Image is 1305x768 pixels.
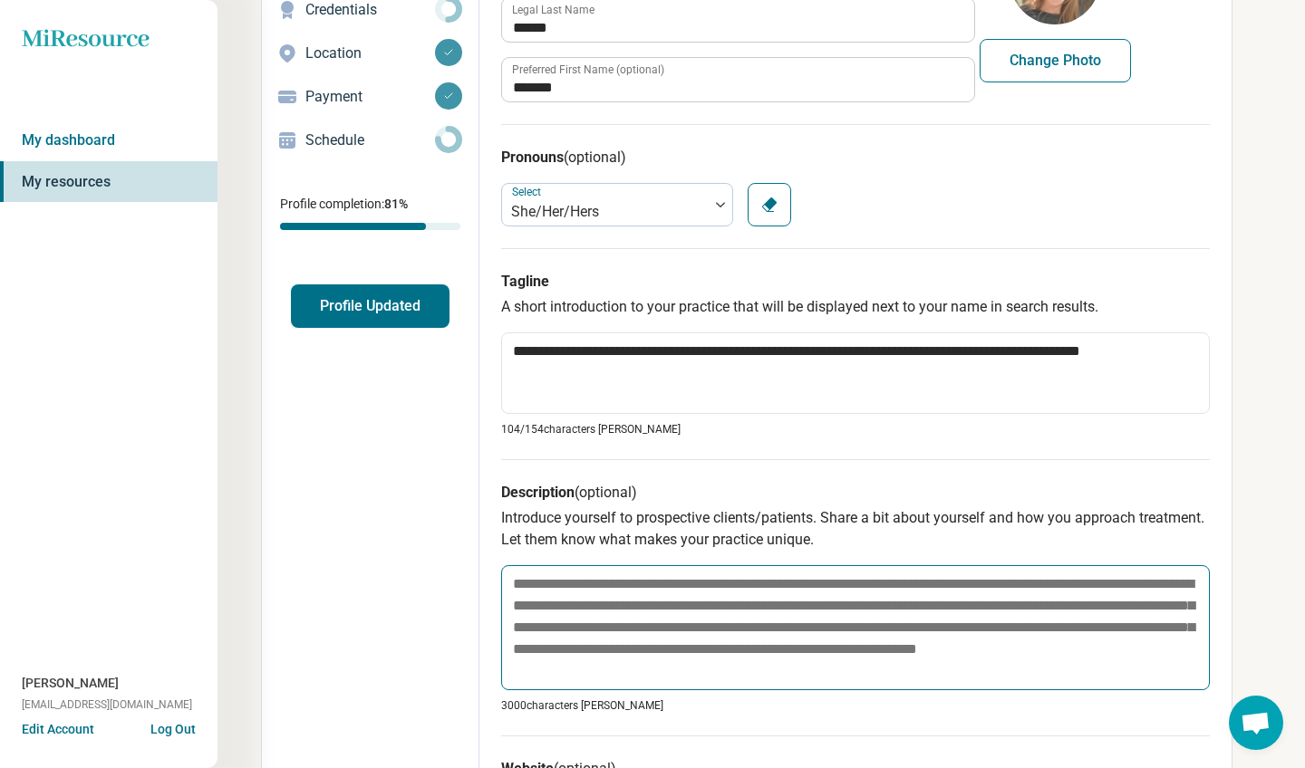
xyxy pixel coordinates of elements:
[305,86,435,108] p: Payment
[512,186,545,198] label: Select
[22,720,94,739] button: Edit Account
[280,223,460,230] div: Profile completion
[501,482,1210,504] h3: Description
[501,421,1210,437] p: 104/ 154 characters [PERSON_NAME]
[262,32,478,75] a: Location
[262,75,478,119] a: Payment
[150,720,196,734] button: Log Out
[511,201,700,223] div: She/Her/Hers
[1229,696,1283,750] a: Open chat
[22,674,119,693] span: [PERSON_NAME]
[980,39,1131,82] button: Change Photo
[305,130,435,151] p: Schedule
[512,5,594,15] label: Legal Last Name
[305,43,435,64] p: Location
[262,119,478,162] a: Schedule
[501,147,1210,168] h3: Pronouns
[501,271,1210,293] h3: Tagline
[291,284,449,328] button: Profile Updated
[262,184,478,241] div: Profile completion:
[512,64,664,75] label: Preferred First Name (optional)
[22,696,192,713] span: [EMAIL_ADDRESS][DOMAIN_NAME]
[575,484,637,501] span: (optional)
[384,197,408,211] span: 81 %
[501,507,1210,551] p: Introduce yourself to prospective clients/patients. Share a bit about yourself and how you approa...
[564,149,626,166] span: (optional)
[501,296,1210,318] p: A short introduction to your practice that will be displayed next to your name in search results.
[501,697,1210,714] p: 3000 characters [PERSON_NAME]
